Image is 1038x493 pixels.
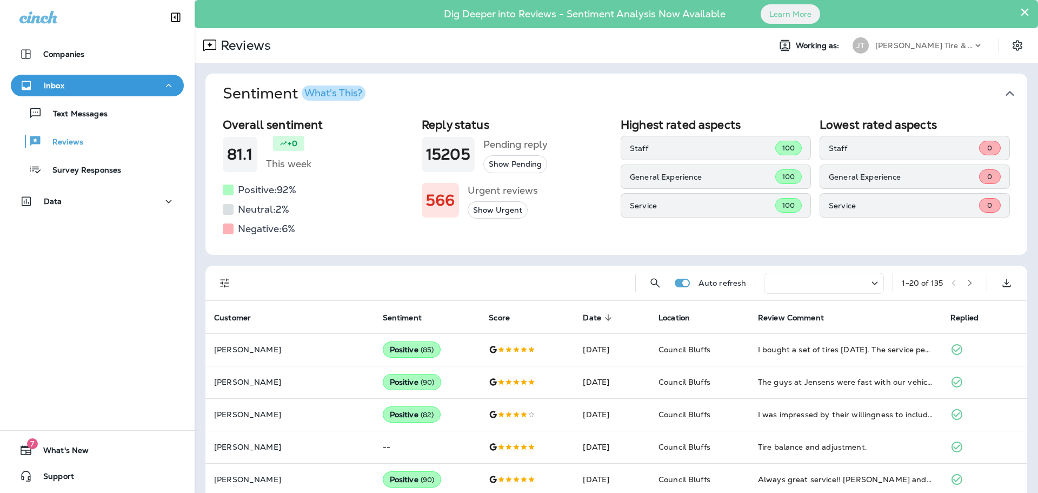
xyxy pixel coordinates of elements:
[574,398,650,431] td: [DATE]
[658,475,710,484] span: Council Bluffs
[11,158,184,181] button: Survey Responses
[758,409,933,420] div: I was impressed by their willingness to include me in the repair. These employees worked quick as...
[214,313,251,323] span: Customer
[238,220,295,238] h5: Negative: 6 %
[44,81,64,90] p: Inbox
[853,37,869,54] div: JT
[758,313,838,323] span: Review Comment
[698,279,747,287] p: Auto refresh
[214,313,265,323] span: Customer
[11,102,184,124] button: Text Messages
[412,12,757,16] p: Dig Deeper into Reviews - Sentiment Analysis Now Available
[574,431,650,463] td: [DATE]
[996,272,1017,294] button: Export as CSV
[468,182,538,199] h5: Urgent reviews
[820,118,1010,132] h2: Lowest rated aspects
[644,272,666,294] button: Search Reviews
[796,41,842,50] span: Working as:
[214,443,365,451] p: [PERSON_NAME]
[238,181,296,199] h5: Positive: 92 %
[223,84,365,103] h1: Sentiment
[658,377,710,387] span: Council Bluffs
[288,138,297,149] p: +0
[950,313,979,323] span: Replied
[574,333,650,366] td: [DATE]
[950,313,993,323] span: Replied
[42,137,83,148] p: Reviews
[658,345,710,354] span: Council Bluffs
[214,475,365,484] p: [PERSON_NAME]
[11,439,184,461] button: 7What's New
[658,313,704,323] span: Location
[216,37,271,54] p: Reviews
[987,172,992,181] span: 0
[658,442,710,452] span: Council Bluffs
[483,136,548,153] h5: Pending reply
[383,406,441,423] div: Positive
[583,313,601,323] span: Date
[421,378,435,387] span: ( 90 )
[987,201,992,210] span: 0
[621,118,811,132] h2: Highest rated aspects
[902,279,943,287] div: 1 - 20 of 135
[761,4,820,24] button: Learn More
[782,143,795,153] span: 100
[214,378,365,386] p: [PERSON_NAME]
[383,471,442,488] div: Positive
[266,155,311,173] h5: This week
[468,201,528,219] button: Show Urgent
[875,41,973,50] p: [PERSON_NAME] Tire & Auto
[758,313,824,323] span: Review Comment
[161,6,191,28] button: Collapse Sidebar
[214,345,365,354] p: [PERSON_NAME]
[630,173,775,181] p: General Experience
[383,313,436,323] span: Sentiment
[758,344,933,355] div: I bought a set of tires today. The service person was a nice guy and the service was quick and re...
[1008,36,1027,55] button: Settings
[32,472,74,485] span: Support
[987,143,992,153] span: 0
[489,313,524,323] span: Score
[574,366,650,398] td: [DATE]
[223,118,413,132] h2: Overall sentiment
[829,173,979,181] p: General Experience
[214,410,365,419] p: [PERSON_NAME]
[238,201,289,218] h5: Neutral: 2 %
[205,114,1027,255] div: SentimentWhat's This?
[489,313,510,323] span: Score
[658,313,690,323] span: Location
[32,446,89,459] span: What's New
[1020,3,1030,21] button: Close
[758,377,933,387] div: The guys at Jensens were fast with our vehicle and fixed it at a fair price! Very nice people to ...
[421,410,434,419] span: ( 82 )
[214,272,236,294] button: Filters
[583,313,615,323] span: Date
[42,109,108,120] p: Text Messages
[374,431,481,463] td: --
[630,201,775,210] p: Service
[829,144,979,153] p: Staff
[43,50,84,58] p: Companies
[758,474,933,485] div: Always great service!! Garrett and team are the best!!
[782,172,795,181] span: 100
[758,442,933,452] div: Tire balance and adjustment.
[227,146,253,163] h1: 81.1
[44,197,62,206] p: Data
[421,475,435,484] span: ( 90 )
[304,88,362,98] div: What's This?
[11,190,184,212] button: Data
[383,341,441,358] div: Positive
[422,118,612,132] h2: Reply status
[383,313,422,323] span: Sentiment
[302,86,365,101] button: What's This?
[11,43,184,65] button: Companies
[11,130,184,153] button: Reviews
[483,155,547,173] button: Show Pending
[829,201,979,210] p: Service
[630,144,775,153] p: Staff
[27,438,38,449] span: 7
[426,192,455,209] h1: 566
[214,74,1036,114] button: SentimentWhat's This?
[421,345,434,354] span: ( 85 )
[11,465,184,487] button: Support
